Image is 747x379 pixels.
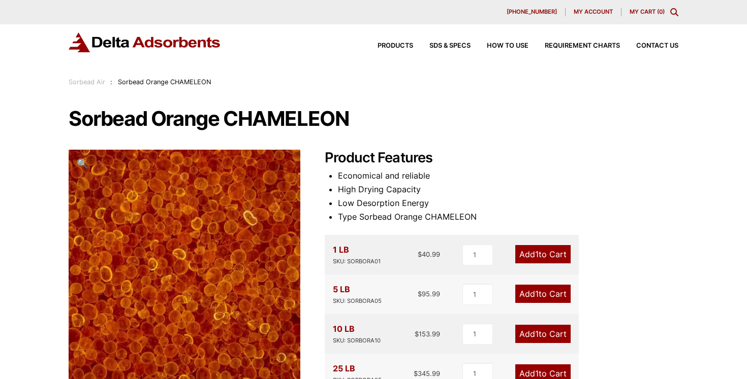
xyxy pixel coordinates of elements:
[659,8,663,15] span: 0
[338,210,678,224] li: Type Sorbead Orange CHAMELEON
[620,43,678,49] a: Contact Us
[338,183,678,196] li: High Drying Capacity
[545,43,620,49] span: Requirement Charts
[77,158,88,169] span: 🔍
[118,78,211,86] span: Sorbead Orange CHAMELEON
[361,43,413,49] a: Products
[378,43,413,49] span: Products
[414,369,418,377] span: $
[418,250,422,258] span: $
[338,169,678,183] li: Economical and reliable
[333,257,381,266] div: SKU: SORBORA01
[333,243,381,266] div: 1 LB
[333,296,382,306] div: SKU: SORBORA05
[535,249,539,259] span: 1
[415,330,440,338] bdi: 153.99
[515,245,571,263] a: Add1to Cart
[566,8,621,16] a: My account
[418,250,440,258] bdi: 40.99
[528,43,620,49] a: Requirement Charts
[535,289,539,299] span: 1
[325,150,678,166] h2: Product Features
[69,78,105,86] a: Sorbead Air
[333,336,381,346] div: SKU: SORBORA10
[471,43,528,49] a: How to Use
[630,8,665,15] a: My Cart (0)
[418,290,422,298] span: $
[535,329,539,339] span: 1
[414,369,440,377] bdi: 345.99
[535,368,539,378] span: 1
[415,330,419,338] span: $
[507,9,557,15] span: [PHONE_NUMBER]
[574,9,613,15] span: My account
[670,8,678,16] div: Toggle Modal Content
[333,283,382,306] div: 5 LB
[515,325,571,343] a: Add1to Cart
[69,108,678,129] h1: Sorbead Orange CHAMELEON
[333,322,381,346] div: 10 LB
[338,196,678,210] li: Low Desorption Energy
[69,259,300,269] a: Sorbead Orange CHAMELEON
[636,43,678,49] span: Contact Us
[110,78,112,86] span: :
[515,285,571,303] a: Add1to Cart
[69,150,97,178] a: View full-screen image gallery
[499,8,566,16] a: [PHONE_NUMBER]
[69,32,221,52] img: Delta Adsorbents
[487,43,528,49] span: How to Use
[413,43,471,49] a: SDS & SPECS
[418,290,440,298] bdi: 95.99
[429,43,471,49] span: SDS & SPECS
